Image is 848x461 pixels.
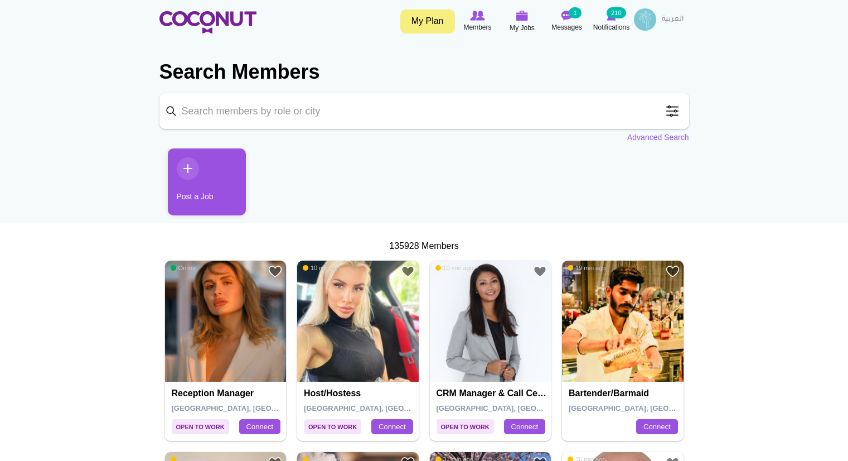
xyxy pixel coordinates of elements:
a: Messages Messages 1 [545,8,589,34]
a: Add to Favourites [533,265,547,278]
a: Advanced Search [627,132,689,143]
span: My Jobs [510,22,535,33]
img: My Jobs [516,11,529,21]
span: 10 min ago [435,264,473,272]
a: Connect [371,419,413,435]
span: 10 min ago [303,264,341,272]
a: Connect [504,419,545,435]
img: Browse Members [470,11,484,21]
a: My Plan [400,9,455,33]
h4: CRM Manager & Call Center Manager [437,388,547,398]
h4: Host/Hostess [304,388,415,398]
h4: Bartender/Barmaid [569,388,680,398]
img: Messages [561,11,573,21]
img: Notifications [607,11,616,21]
span: Members [463,22,491,33]
a: العربية [656,8,689,31]
a: Add to Favourites [401,265,415,278]
span: Open to Work [172,419,229,434]
li: 1 / 1 [159,148,238,224]
h2: Search Members [159,59,689,85]
input: Search members by role or city [159,93,689,129]
a: Add to Favourites [268,265,282,278]
span: [GEOGRAPHIC_DATA], [GEOGRAPHIC_DATA] [569,404,728,412]
a: Connect [636,419,677,435]
a: Notifications Notifications 210 [589,8,634,34]
a: Connect [239,419,280,435]
small: 210 [607,7,626,18]
span: Notifications [593,22,629,33]
span: Open to Work [437,419,494,434]
h4: Reception Manager [172,388,283,398]
span: [GEOGRAPHIC_DATA], [GEOGRAPHIC_DATA] [304,404,463,412]
small: 1 [569,7,581,18]
span: 19 min ago [568,264,605,272]
span: Open to Work [304,419,361,434]
div: 135928 Members [159,240,689,253]
a: My Jobs My Jobs [500,8,545,35]
img: Home [159,11,256,33]
span: [GEOGRAPHIC_DATA], [GEOGRAPHIC_DATA] [172,404,331,412]
a: Post a Job [168,148,246,215]
span: Online [171,264,196,272]
span: [GEOGRAPHIC_DATA], [GEOGRAPHIC_DATA] [437,404,595,412]
a: Add to Favourites [666,265,680,278]
span: Messages [551,22,582,33]
a: Browse Members Members [456,8,500,34]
